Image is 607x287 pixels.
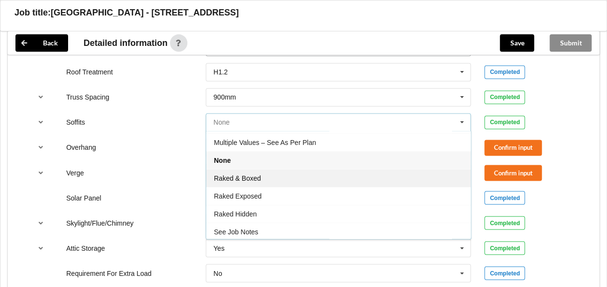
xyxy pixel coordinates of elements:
[484,241,525,255] div: Completed
[31,164,50,181] button: reference-toggle
[484,191,525,204] div: Completed
[484,140,542,156] button: Confirm input
[213,94,236,100] div: 900mm
[84,39,168,47] span: Detailed information
[213,69,228,75] div: H1.2
[66,169,84,176] label: Verge
[484,266,525,280] div: Completed
[484,90,525,104] div: Completed
[66,68,113,76] label: Roof Treatment
[66,244,105,252] label: Attic Storage
[484,216,525,230] div: Completed
[14,7,51,18] h3: Job title:
[214,174,261,182] span: Raked & Boxed
[214,228,258,236] span: See Job Notes
[31,88,50,106] button: reference-toggle
[66,143,96,151] label: Overhang
[500,34,534,52] button: Save
[214,210,257,218] span: Raked Hidden
[484,165,542,181] button: Confirm input
[31,214,50,231] button: reference-toggle
[484,65,525,79] div: Completed
[214,192,262,200] span: Raked Exposed
[66,194,101,201] label: Solar Panel
[66,118,85,126] label: Soffits
[213,244,225,251] div: Yes
[31,114,50,131] button: reference-toggle
[484,115,525,129] div: Completed
[214,157,231,164] span: None
[66,269,152,277] label: Requirement For Extra Load
[15,34,68,52] button: Back
[66,219,133,227] label: Skylight/Flue/Chimney
[213,270,222,276] div: No
[31,239,50,257] button: reference-toggle
[66,93,109,101] label: Truss Spacing
[51,7,239,18] h3: [GEOGRAPHIC_DATA] - [STREET_ADDRESS]
[214,139,316,146] span: Multiple Values – See As Per Plan
[31,139,50,156] button: reference-toggle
